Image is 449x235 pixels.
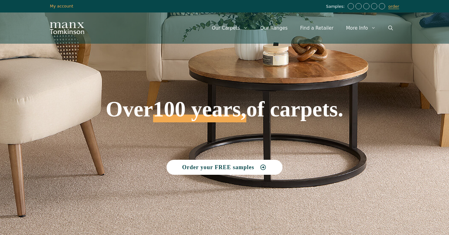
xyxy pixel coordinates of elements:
a: Our Carpets [205,19,254,37]
a: More Info [340,19,382,37]
a: order [388,4,399,9]
img: Manx Tomkinson [50,22,84,34]
a: Our Ranges [254,19,294,37]
h1: Over of carpets. [50,53,399,122]
a: Find a Retailer [294,19,340,37]
a: My account [50,4,73,8]
nav: Primary [205,19,399,37]
a: Order your FREE samples [167,160,282,175]
a: Open Search Bar [382,19,399,37]
span: 100 years, [153,104,246,122]
span: Samples: [326,4,346,9]
span: Order your FREE samples [182,164,254,170]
